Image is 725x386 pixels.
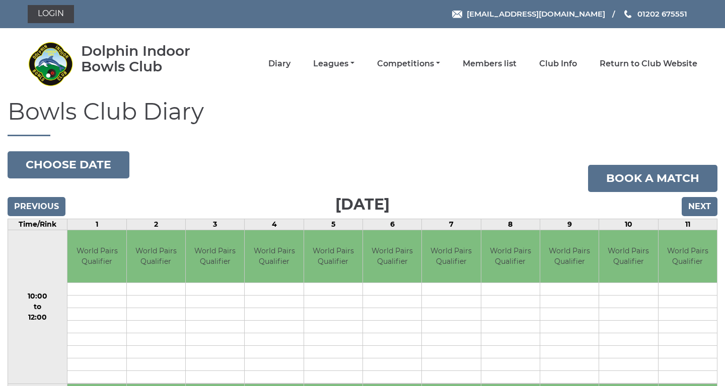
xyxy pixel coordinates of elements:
td: 6 [363,219,422,230]
td: World Pairs Qualifier [186,230,244,283]
td: 7 [422,219,481,230]
td: Time/Rink [8,219,67,230]
a: Competitions [377,58,440,69]
td: World Pairs Qualifier [363,230,421,283]
td: 9 [540,219,599,230]
td: 8 [481,219,540,230]
img: Dolphin Indoor Bowls Club [28,41,73,86]
a: Leagues [313,58,354,69]
td: World Pairs Qualifier [245,230,303,283]
a: Diary [268,58,291,69]
td: 2 [126,219,185,230]
td: 5 [304,219,362,230]
a: Return to Club Website [600,58,697,69]
h1: Bowls Club Diary [8,99,717,136]
td: World Pairs Qualifier [127,230,185,283]
td: 11 [658,219,717,230]
td: World Pairs Qualifier [540,230,599,283]
img: Phone us [624,10,631,18]
input: Previous [8,197,65,216]
a: Club Info [539,58,577,69]
a: Book a match [588,165,717,192]
td: 4 [245,219,304,230]
span: 01202 675551 [637,9,687,19]
td: World Pairs Qualifier [67,230,126,283]
td: World Pairs Qualifier [422,230,480,283]
a: Members list [463,58,517,69]
td: 10 [599,219,658,230]
a: Phone us 01202 675551 [623,8,687,20]
a: Login [28,5,74,23]
img: Email [452,11,462,18]
a: Email [EMAIL_ADDRESS][DOMAIN_NAME] [452,8,605,20]
td: World Pairs Qualifier [481,230,540,283]
td: 3 [186,219,245,230]
div: Dolphin Indoor Bowls Club [81,43,220,74]
td: 1 [67,219,126,230]
td: 10:00 to 12:00 [8,230,67,384]
input: Next [682,197,717,216]
span: [EMAIL_ADDRESS][DOMAIN_NAME] [467,9,605,19]
button: Choose date [8,151,129,178]
td: World Pairs Qualifier [599,230,658,283]
td: World Pairs Qualifier [304,230,362,283]
td: World Pairs Qualifier [659,230,717,283]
